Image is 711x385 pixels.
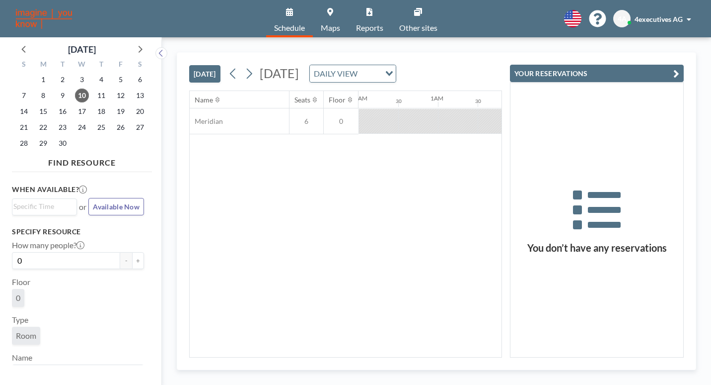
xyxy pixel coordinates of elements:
span: Wednesday, September 10, 2025 [75,89,89,102]
span: Wednesday, September 3, 2025 [75,73,89,87]
div: W [72,59,92,72]
div: 12AM [351,95,367,102]
span: Thursday, September 18, 2025 [94,104,108,118]
h4: FIND RESOURCE [12,154,152,168]
span: Monday, September 22, 2025 [36,120,50,134]
span: Room [16,331,36,341]
span: 0 [16,293,20,303]
span: Saturday, September 6, 2025 [133,73,147,87]
div: Name [195,96,213,104]
input: Search for option [360,67,379,80]
div: 30 [475,98,481,104]
div: T [53,59,72,72]
div: 30 [396,98,402,104]
button: YOUR RESERVATIONS [510,65,684,82]
button: + [132,252,144,269]
div: [DATE] [68,42,96,56]
div: 1AM [430,95,443,102]
label: Name [12,353,32,363]
span: Monday, September 29, 2025 [36,136,50,150]
span: Schedule [274,24,305,32]
img: organization-logo [16,9,72,29]
button: - [120,252,132,269]
label: Type [12,315,28,325]
h3: Specify resource [12,227,144,236]
input: Search for option [13,201,71,212]
span: DAILY VIEW [312,67,359,80]
div: Search for option [12,365,143,382]
div: S [14,59,34,72]
span: Thursday, September 25, 2025 [94,120,108,134]
div: M [34,59,53,72]
button: [DATE] [189,65,220,83]
span: 4executives AG [635,15,683,23]
span: 6 [289,117,323,126]
span: Tuesday, September 9, 2025 [56,89,70,102]
span: Saturday, September 20, 2025 [133,104,147,118]
span: 4A [618,14,627,23]
h3: You don’t have any reservations [510,242,683,254]
span: Thursday, September 4, 2025 [94,73,108,87]
div: Search for option [12,199,76,214]
span: [DATE] [260,66,299,81]
div: Seats [294,96,310,104]
span: Reports [356,24,383,32]
span: Tuesday, September 23, 2025 [56,120,70,134]
span: Tuesday, September 30, 2025 [56,136,70,150]
span: Friday, September 5, 2025 [114,73,128,87]
div: F [111,59,130,72]
span: Maps [321,24,340,32]
div: Search for option [310,65,396,82]
div: Floor [329,96,346,104]
span: Friday, September 26, 2025 [114,120,128,134]
span: Tuesday, September 2, 2025 [56,73,70,87]
span: Tuesday, September 16, 2025 [56,104,70,118]
div: S [130,59,149,72]
span: 0 [324,117,358,126]
span: Friday, September 19, 2025 [114,104,128,118]
span: Other sites [399,24,437,32]
span: or [79,202,86,212]
span: Thursday, September 11, 2025 [94,89,108,102]
span: Available Now [93,202,140,211]
span: Saturday, September 27, 2025 [133,120,147,134]
span: Sunday, September 28, 2025 [17,136,31,150]
span: Wednesday, September 24, 2025 [75,120,89,134]
span: Friday, September 12, 2025 [114,89,128,102]
span: Monday, September 15, 2025 [36,104,50,118]
span: Saturday, September 13, 2025 [133,89,147,102]
span: Wednesday, September 17, 2025 [75,104,89,118]
span: Monday, September 8, 2025 [36,89,50,102]
span: Sunday, September 7, 2025 [17,89,31,102]
span: Monday, September 1, 2025 [36,73,50,87]
span: Meridian [190,117,223,126]
div: T [91,59,111,72]
label: Floor [12,277,30,287]
span: Sunday, September 14, 2025 [17,104,31,118]
label: How many people? [12,240,84,250]
button: Available Now [88,198,144,215]
span: Sunday, September 21, 2025 [17,120,31,134]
